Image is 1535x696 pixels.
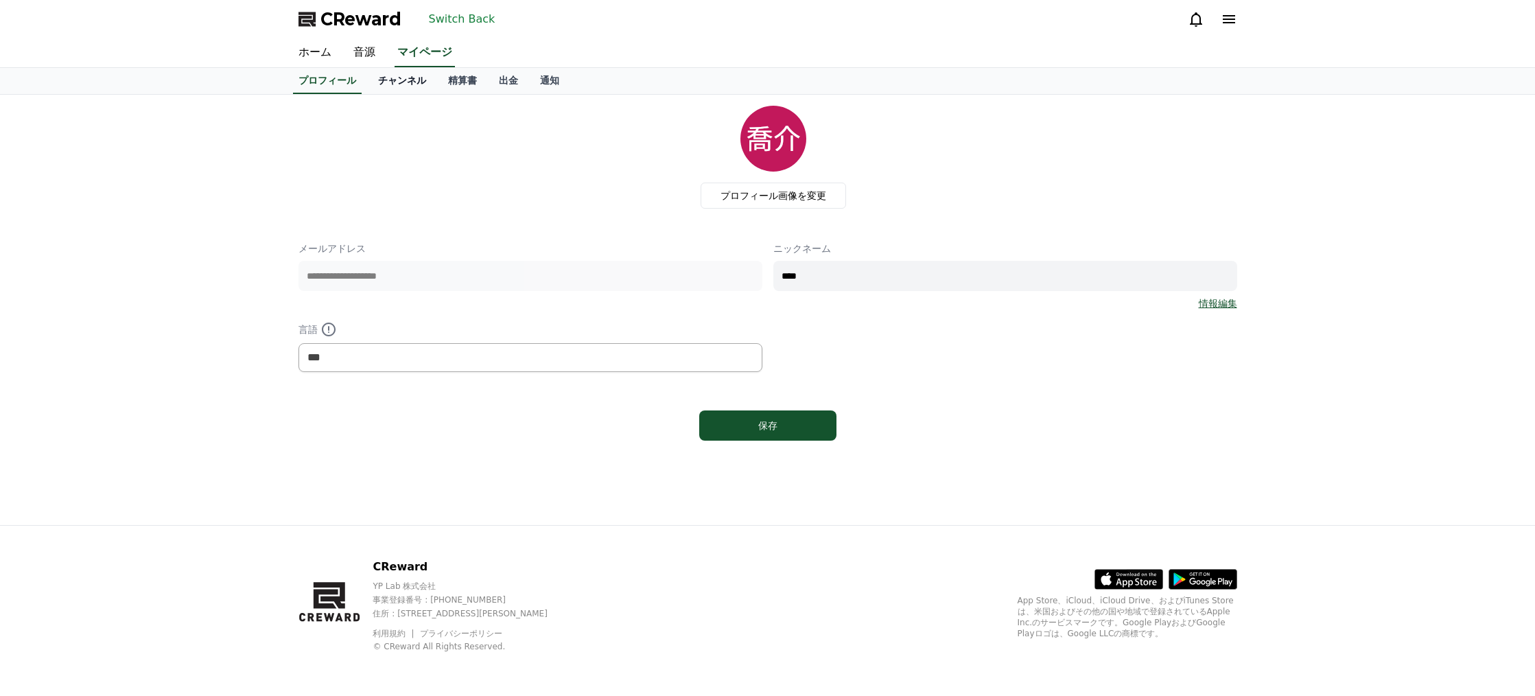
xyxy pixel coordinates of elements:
[298,321,762,338] p: 言語
[529,68,570,94] a: 通知
[699,410,836,441] button: 保存
[288,38,342,67] a: ホーム
[373,641,571,652] p: © CReward All Rights Reserved.
[373,581,571,592] p: YP Lab 株式会社
[420,629,502,638] a: プライバシーポリシー
[423,8,501,30] button: Switch Back
[298,242,762,255] p: メールアドレス
[342,38,386,67] a: 音源
[373,559,571,575] p: CReward
[701,183,846,209] label: プロフィール画像を変更
[373,629,416,638] a: 利用規約
[773,242,1237,255] p: ニックネーム
[727,419,809,432] div: 保存
[437,68,488,94] a: 精算書
[320,8,401,30] span: CReward
[740,106,806,172] img: profile_image
[373,608,571,619] p: 住所 : [STREET_ADDRESS][PERSON_NAME]
[373,594,571,605] p: 事業登録番号 : [PHONE_NUMBER]
[395,38,455,67] a: マイページ
[1018,595,1237,639] p: App Store、iCloud、iCloud Drive、およびiTunes Storeは、米国およびその他の国や地域で登録されているApple Inc.のサービスマークです。Google P...
[1199,297,1237,310] a: 情報編集
[488,68,529,94] a: 出金
[298,8,401,30] a: CReward
[293,68,362,94] a: プロフィール
[367,68,437,94] a: チャンネル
